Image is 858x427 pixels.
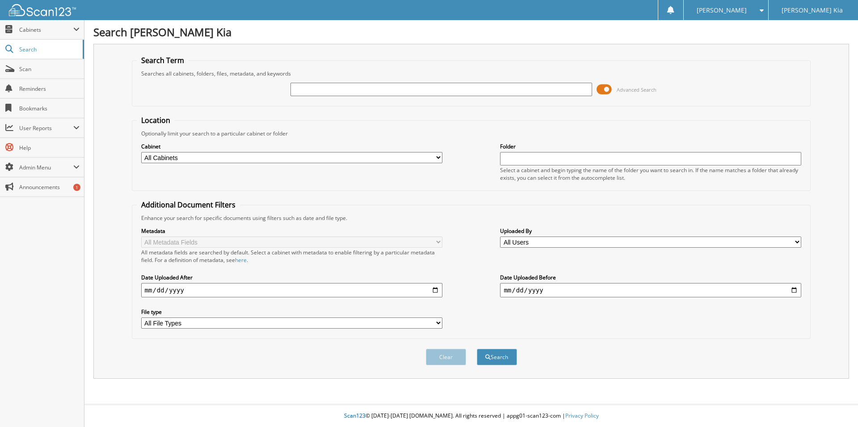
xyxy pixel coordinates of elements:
h1: Search [PERSON_NAME] Kia [93,25,849,39]
div: Optionally limit your search to a particular cabinet or folder [137,130,806,137]
div: All metadata fields are searched by default. Select a cabinet with metadata to enable filtering b... [141,249,442,264]
label: Folder [500,143,801,150]
input: start [141,283,442,297]
span: [PERSON_NAME] [697,8,747,13]
legend: Additional Document Filters [137,200,240,210]
span: Scan [19,65,80,73]
span: Admin Menu [19,164,73,171]
a: here [235,256,247,264]
span: Announcements [19,183,80,191]
label: Metadata [141,227,442,235]
button: Search [477,349,517,365]
div: Enhance your search for specific documents using filters such as date and file type. [137,214,806,222]
span: Bookmarks [19,105,80,112]
legend: Location [137,115,175,125]
div: © [DATE]-[DATE] [DOMAIN_NAME]. All rights reserved | appg01-scan123-com | [84,405,858,427]
div: Select a cabinet and begin typing the name of the folder you want to search in. If the name match... [500,166,801,182]
span: Reminders [19,85,80,93]
label: Date Uploaded After [141,274,442,281]
a: Privacy Policy [565,412,599,419]
span: Advanced Search [617,86,656,93]
span: Scan123 [344,412,366,419]
label: File type [141,308,442,316]
div: Searches all cabinets, folders, files, metadata, and keywords [137,70,806,77]
button: Clear [426,349,466,365]
label: Date Uploaded Before [500,274,801,281]
legend: Search Term [137,55,189,65]
span: Cabinets [19,26,73,34]
div: 1 [73,184,80,191]
input: end [500,283,801,297]
img: scan123-logo-white.svg [9,4,76,16]
span: User Reports [19,124,73,132]
label: Cabinet [141,143,442,150]
label: Uploaded By [500,227,801,235]
span: [PERSON_NAME] Kia [782,8,843,13]
span: Help [19,144,80,152]
span: Search [19,46,78,53]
